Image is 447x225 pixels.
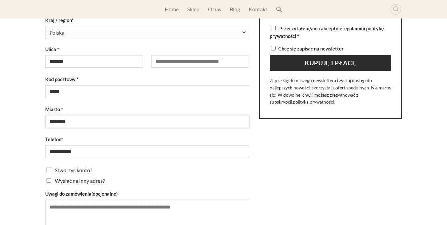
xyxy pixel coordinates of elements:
span: (opcjonalne) [91,191,118,197]
abbr: pole wymagane [61,137,63,142]
a: Home [165,3,179,15]
span: Kraj / region [45,26,249,39]
label: Ulica [45,46,143,53]
span: Przeczytałem/am i akceptuję i politykę prywatności [270,26,384,39]
a: regulamin [342,26,364,31]
a: polityka prywatności [293,99,334,105]
input: Przeczytałem/am i akceptujęregulamini politykę prywatności * [271,26,276,30]
a: Wyszukiwarka [391,4,401,15]
abbr: pole wymagane [57,47,59,52]
input: Wysłać na inny adres? [47,178,51,183]
input: Stworzyć konto? [47,168,51,172]
svg: Search [276,6,283,13]
abbr: pole wymagane [72,17,74,23]
label: Miasto [45,106,249,113]
input: Chcę się zapisac na newsletter [271,46,276,50]
a: Sklep [187,3,199,15]
span: Polska [50,26,242,39]
a: O nas [208,3,221,15]
span: Chcę się zapisac na newsletter [278,46,344,51]
p: Zapisz się do naszego newslettera i zyskaj dostęp do najlepszych nowości, skorzystaj z ofert spec... [270,77,392,106]
label: Kraj / region [45,16,249,24]
span: Wysłać na inny adres? [55,177,105,184]
abbr: pole wymagane [77,77,79,82]
button: Kupuję i płacę [270,55,392,71]
a: Kontakt [249,3,267,15]
abbr: pole wymagane [61,107,63,112]
label: Telefon [45,136,249,143]
a: Search Icon Link [276,3,283,16]
label: Kod pocztowy [45,76,249,83]
label: Uwagi do zamówienia [45,190,249,198]
a: Blog [230,3,240,15]
span: Stworzyć konto? [55,167,92,173]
